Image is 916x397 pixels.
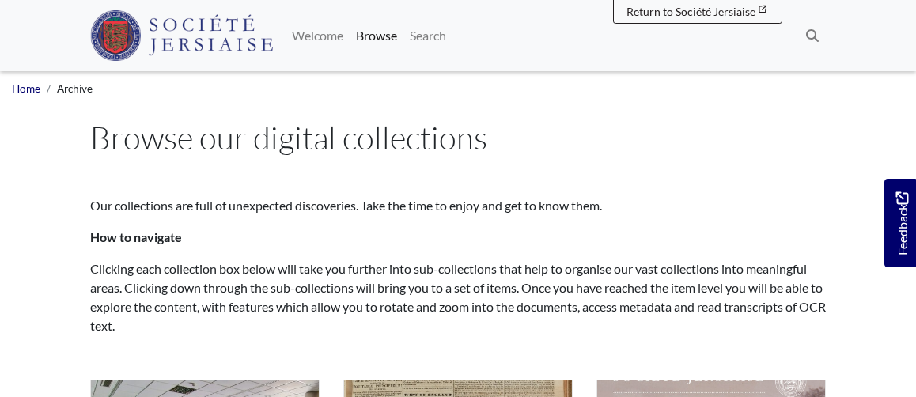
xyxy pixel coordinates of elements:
a: Welcome [286,20,350,51]
a: Home [12,82,40,95]
a: Société Jersiaise logo [90,6,273,65]
strong: How to navigate [90,229,182,244]
span: Archive [57,82,93,95]
a: Search [403,20,452,51]
p: Our collections are full of unexpected discoveries. Take the time to enjoy and get to know them. [90,196,826,215]
a: Browse [350,20,403,51]
img: Société Jersiaise [90,10,273,61]
span: Feedback [892,191,911,255]
h1: Browse our digital collections [90,119,826,157]
a: Would you like to provide feedback? [884,179,916,267]
span: Return to Société Jersiaise [626,5,755,18]
p: Clicking each collection box below will take you further into sub-collections that help to organi... [90,259,826,335]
